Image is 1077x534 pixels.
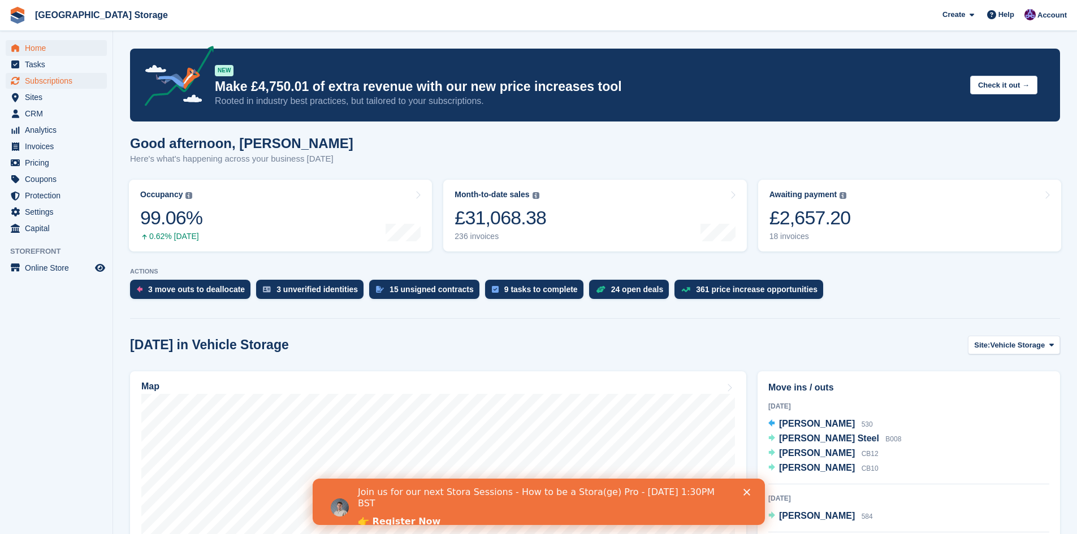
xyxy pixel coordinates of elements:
span: Sites [25,89,93,105]
button: Site: Vehicle Storage [968,336,1060,354]
a: Awaiting payment £2,657.20 18 invoices [758,180,1061,251]
span: Invoices [25,138,93,154]
p: ACTIONS [130,268,1060,275]
a: 361 price increase opportunities [674,280,829,305]
img: contract_signature_icon-13c848040528278c33f63329250d36e43548de30e8caae1d1a13099fd9432cc5.svg [376,286,384,293]
span: 530 [862,420,873,428]
div: 24 open deals [611,285,664,294]
span: [PERSON_NAME] Steel [779,433,879,443]
h2: Map [141,381,159,392]
h1: Good afternoon, [PERSON_NAME] [130,136,353,151]
span: Account [1037,10,1067,21]
a: 24 open deals [589,280,675,305]
p: Here's what's happening across your business [DATE] [130,153,353,166]
a: menu [6,155,107,171]
a: menu [6,171,107,187]
span: CB12 [862,450,879,458]
a: Preview store [93,261,107,275]
span: [PERSON_NAME] [779,463,855,472]
div: 18 invoices [769,232,851,241]
h2: [DATE] in Vehicle Storage [130,337,289,353]
div: [DATE] [768,401,1049,411]
span: Analytics [25,122,93,138]
span: Vehicle Storage [990,340,1045,351]
span: Help [998,9,1014,20]
a: [PERSON_NAME] Steel B008 [768,432,901,446]
a: [PERSON_NAME] CB12 [768,446,879,461]
span: [PERSON_NAME] [779,448,855,458]
a: menu [6,57,107,72]
p: Rooted in industry best practices, but tailored to your subscriptions. [215,95,961,107]
img: task-75834270c22a3079a89374b754ae025e5fb1db73e45f91037f5363f120a921f8.svg [492,286,499,293]
h2: Move ins / outs [768,381,1049,394]
span: [PERSON_NAME] [779,419,855,428]
div: £2,657.20 [769,206,851,229]
img: stora-icon-8386f47178a22dfd0bd8f6a31ec36ba5ce8667c1dd55bd0f319d3a0aa187defe.svg [9,7,26,24]
div: Month-to-date sales [455,190,529,199]
iframe: Intercom live chat banner [313,479,765,525]
a: menu [6,138,107,154]
a: menu [6,204,107,220]
div: 361 price increase opportunities [696,285,818,294]
span: Tasks [25,57,93,72]
img: Hollie Harvey [1024,9,1036,20]
img: deal-1b604bf984904fb50ccaf53a9ad4b4a5d6e5aea283cecdc64d6e3604feb123c2.svg [596,285,605,293]
a: [PERSON_NAME] CB10 [768,461,879,476]
div: 236 invoices [455,232,546,241]
div: 9 tasks to complete [504,285,578,294]
span: Create [942,9,965,20]
img: price_increase_opportunities-93ffe204e8149a01c8c9dc8f82e8f89637d9d84a8eef4429ea346261dce0b2c0.svg [681,287,690,292]
a: 15 unsigned contracts [369,280,485,305]
span: Capital [25,220,93,236]
a: menu [6,122,107,138]
span: Online Store [25,260,93,276]
div: NEW [215,65,233,76]
img: verify_identity-adf6edd0f0f0b5bbfe63781bf79b02c33cf7c696d77639b501bdc392416b5a36.svg [263,286,271,293]
span: Storefront [10,246,113,257]
a: menu [6,40,107,56]
button: Check it out → [970,76,1037,94]
span: B008 [885,435,901,443]
span: CB10 [862,464,879,472]
a: Occupancy 99.06% 0.62% [DATE] [129,180,432,251]
span: Protection [25,188,93,203]
span: CRM [25,106,93,121]
div: 99.06% [140,206,202,229]
a: 3 unverified identities [256,280,369,305]
div: Close [431,10,442,17]
div: 3 move outs to deallocate [148,285,245,294]
span: Home [25,40,93,56]
img: icon-info-grey-7440780725fd019a000dd9b08b2336e03edf1995a4989e88bcd33f0948082b44.svg [185,192,192,199]
img: icon-info-grey-7440780725fd019a000dd9b08b2336e03edf1995a4989e88bcd33f0948082b44.svg [840,192,846,199]
span: Pricing [25,155,93,171]
div: 0.62% [DATE] [140,232,202,241]
div: £31,068.38 [455,206,546,229]
a: menu [6,188,107,203]
span: Site: [974,340,990,351]
img: icon-info-grey-7440780725fd019a000dd9b08b2336e03edf1995a4989e88bcd33f0948082b44.svg [533,192,539,199]
a: menu [6,220,107,236]
div: 15 unsigned contracts [390,285,474,294]
span: [PERSON_NAME] [779,511,855,520]
img: price-adjustments-announcement-icon-8257ccfd72463d97f412b2fc003d46551f7dbcb40ab6d574587a9cd5c0d94... [135,46,214,110]
a: 👉 Register Now [45,37,128,50]
a: menu [6,89,107,105]
div: [DATE] [768,493,1049,503]
a: menu [6,73,107,89]
a: menu [6,106,107,121]
span: 584 [862,513,873,520]
p: Make £4,750.01 of extra revenue with our new price increases tool [215,79,961,95]
a: [PERSON_NAME] 584 [768,509,873,524]
div: Awaiting payment [769,190,837,199]
a: 3 move outs to deallocate [130,280,256,305]
a: Month-to-date sales £31,068.38 236 invoices [443,180,746,251]
div: 3 unverified identities [276,285,358,294]
span: Coupons [25,171,93,187]
a: [PERSON_NAME] 530 [768,417,873,432]
a: 9 tasks to complete [485,280,589,305]
img: move_outs_to_deallocate_icon-f764333ba52eb49d3ac5e1228854f67142a1ed5810a6f6cc68b1a99e826820c5.svg [137,286,142,293]
span: Settings [25,204,93,220]
span: Subscriptions [25,73,93,89]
